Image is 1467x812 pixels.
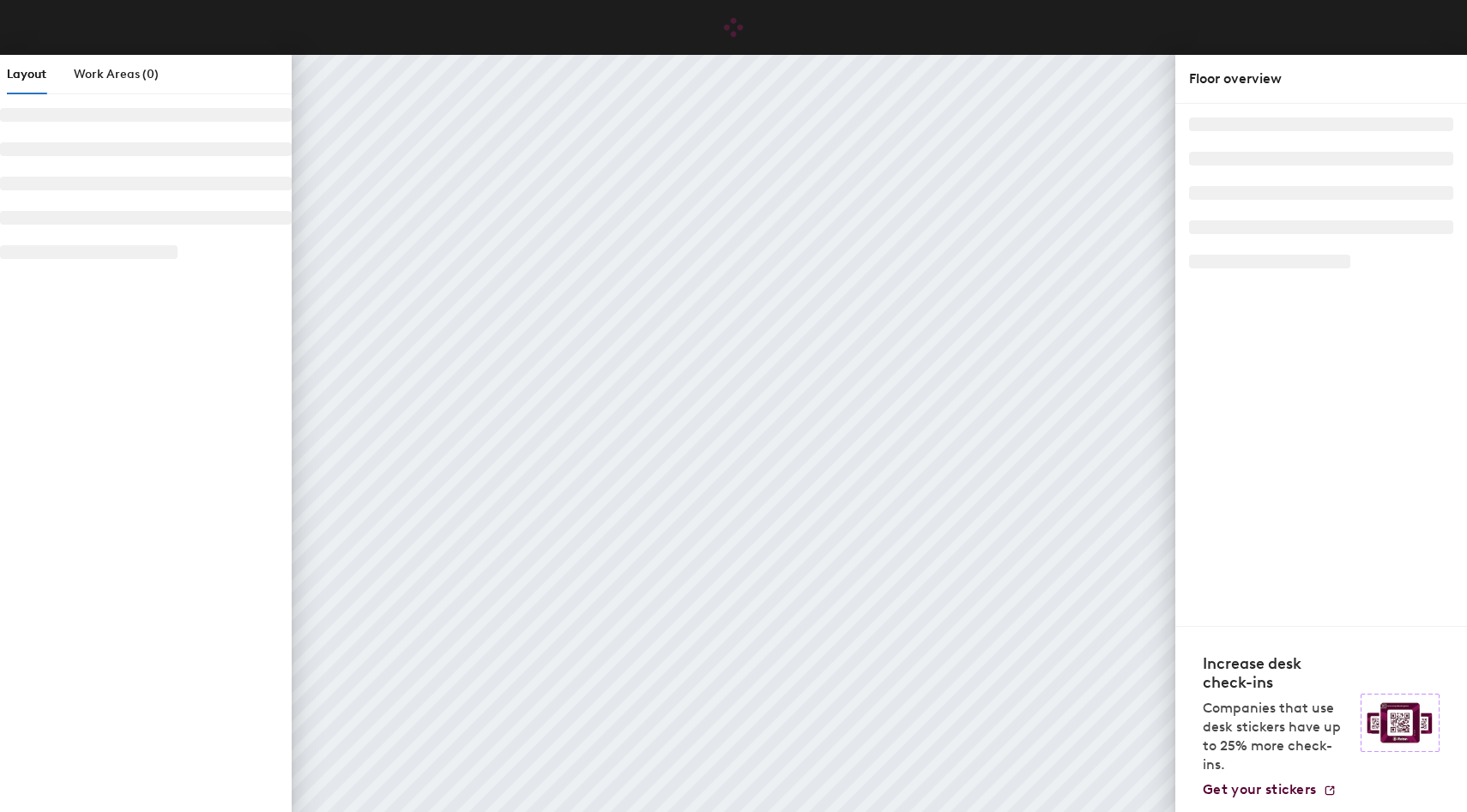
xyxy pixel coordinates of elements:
[1203,781,1316,797] span: Get your stickers
[74,67,159,81] span: Work Areas (0)
[1189,69,1453,89] div: Floor overview
[7,67,46,81] span: Layout
[1203,781,1337,798] a: Get your stickers
[1203,699,1350,774] p: Companies that use desk stickers have up to 25% more check-ins.
[1361,694,1440,752] img: Sticker logo
[1203,654,1350,692] h4: Increase desk check-ins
